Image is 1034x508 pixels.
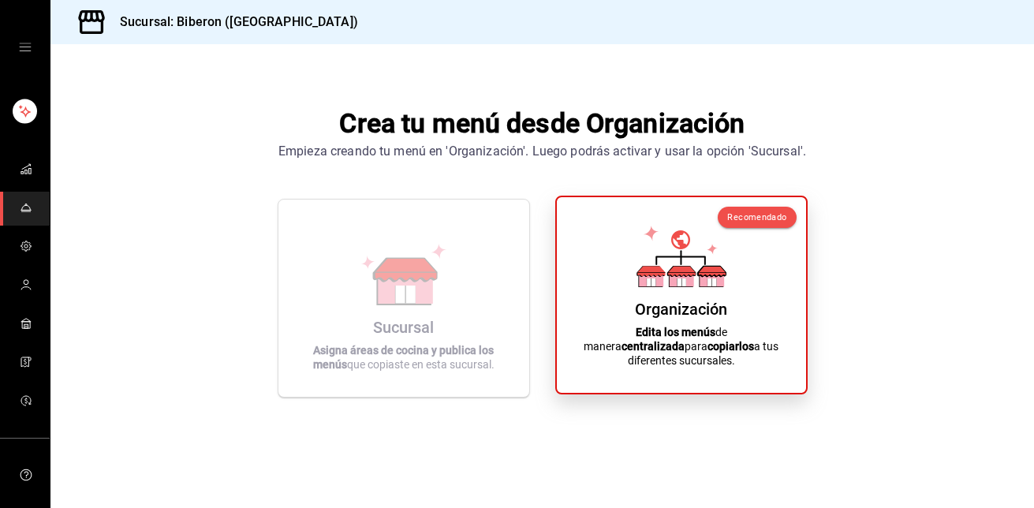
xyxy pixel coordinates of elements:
h1: Crea tu menú desde Organización [278,104,806,142]
h3: Sucursal: Biberon ([GEOGRAPHIC_DATA]) [107,13,358,32]
strong: Asigna áreas de cocina y publica los menús [313,344,495,371]
p: de manera para a tus diferentes sucursales. [576,325,787,368]
button: open drawer [19,41,32,54]
strong: centralizada [622,340,685,353]
div: Sucursal [373,318,434,337]
span: Recomendado [727,212,786,222]
strong: Edita los menús [636,326,715,338]
p: que copiaste en esta sucursal. [297,343,510,372]
div: Empieza creando tu menú en 'Organización'. Luego podrás activar y usar la opción 'Sucursal'. [278,142,806,161]
div: Organización [635,300,727,319]
strong: copiarlos [707,340,754,353]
